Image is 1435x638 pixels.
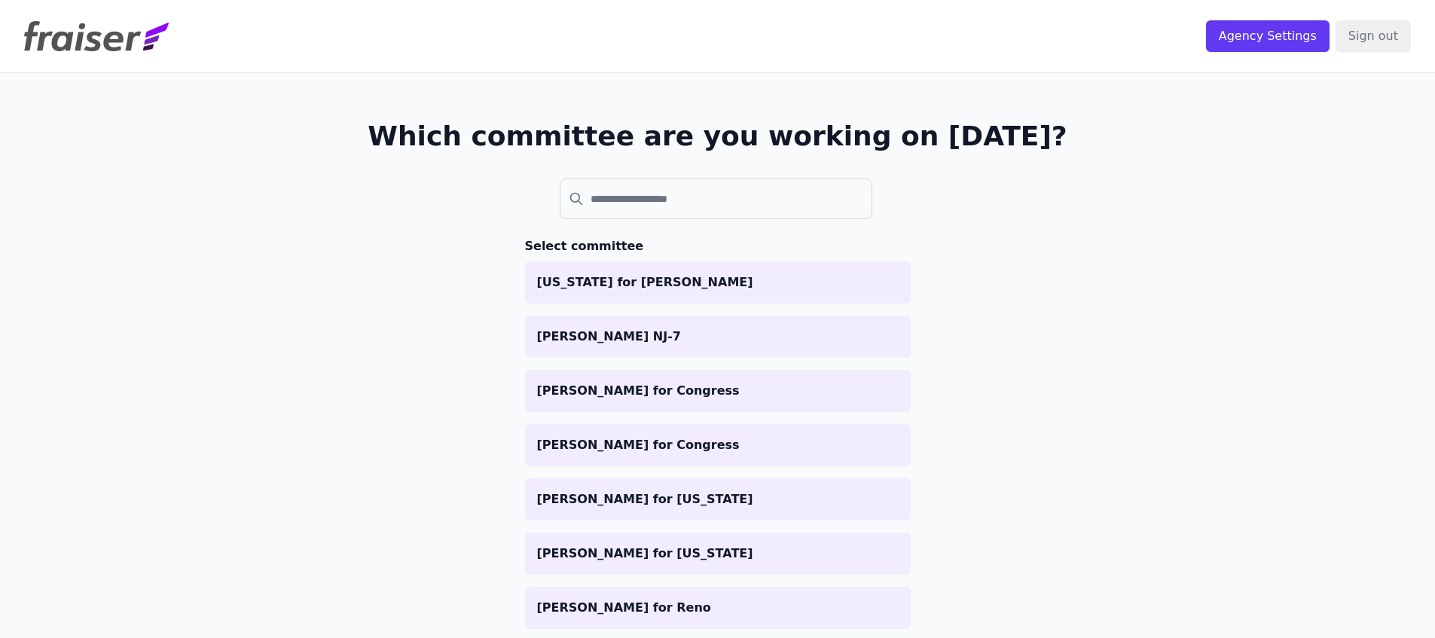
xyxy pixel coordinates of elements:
a: [US_STATE] for [PERSON_NAME] [525,261,911,304]
a: [PERSON_NAME] for Congress [525,424,911,466]
a: [PERSON_NAME] for Congress [525,370,911,412]
img: Fraiser Logo [24,21,169,51]
h1: Which committee are you working on [DATE]? [368,121,1067,151]
p: [PERSON_NAME] for Congress [537,436,899,454]
p: [PERSON_NAME] for Reno [537,599,899,617]
a: [PERSON_NAME] for [US_STATE] [525,478,911,520]
a: [PERSON_NAME] NJ-7 [525,316,911,358]
p: [PERSON_NAME] for Congress [537,382,899,400]
h3: Select committee [525,237,911,255]
input: Sign out [1336,20,1411,52]
p: [US_STATE] for [PERSON_NAME] [537,273,899,292]
p: [PERSON_NAME] for [US_STATE] [537,490,899,508]
input: Agency Settings [1206,20,1330,52]
p: [PERSON_NAME] for [US_STATE] [537,545,899,563]
p: [PERSON_NAME] NJ-7 [537,328,899,346]
a: [PERSON_NAME] for Reno [525,587,911,629]
a: [PERSON_NAME] for [US_STATE] [525,533,911,575]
